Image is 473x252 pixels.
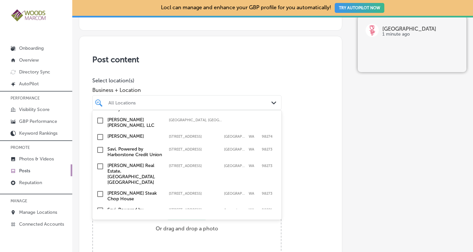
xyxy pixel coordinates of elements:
[19,119,57,124] p: GBP Performance
[19,57,39,63] p: Overview
[107,117,162,128] label: Woods MarCom, LLC
[366,24,379,37] img: logo
[19,130,57,136] p: Keyword Rankings
[224,208,245,212] label: Anacortes
[262,147,272,152] label: 98273
[92,55,329,64] h3: Post content
[19,168,30,174] p: Posts
[224,191,245,196] label: Mount Vernon
[19,221,64,227] p: Connected Accounts
[262,191,272,196] label: 98273
[19,81,39,87] p: AutoPilot
[382,26,459,32] p: [GEOGRAPHIC_DATA]
[224,134,245,139] label: Mount Vernon
[169,118,224,122] label: Skagit County, WA, USA | Whatcom County, WA, USA | Snohomish County, WA, USA
[19,156,54,162] p: Photos & Videos
[262,134,273,139] label: 98274
[249,208,259,212] label: WA
[108,100,272,105] div: All Locations
[262,208,272,212] label: 98221
[224,147,245,152] label: Mount Vernon
[19,180,42,185] p: Reputation
[107,190,162,202] label: Max Dale's Steak Chop House
[169,164,221,168] label: 1030 E. College Way Mount Vernon, WA
[19,45,44,51] p: Onboarding
[92,87,282,93] span: Business + Location
[335,3,384,13] button: TRY AUTOPILOT NOW
[249,147,259,152] label: WA
[169,134,221,139] label: 111 S 12th St; Suite A
[92,77,282,84] p: Select location(s)
[19,210,57,215] p: Manage Locations
[153,206,221,235] label: Or drag and drop a photo
[19,69,50,75] p: Directory Sync
[19,107,50,112] p: Visibility Score
[249,164,259,168] label: WA
[249,134,259,139] label: WA
[169,147,221,152] label: 1725 E College Way
[249,191,259,196] label: WA
[107,133,162,139] label: Chinn GYN
[11,9,47,22] img: 4a29b66a-e5ec-43cd-850c-b989ed1601aaLogo_Horizontal_BerryOlive_1000.jpg
[262,164,272,168] label: 98273
[224,164,245,168] label: Mount Vernon
[107,163,162,185] label: Danielle Martin Windermere Real Estate, Mount Vernon, WA
[382,32,459,37] p: 1 minute ago
[169,208,221,212] label: 908 30th Street
[107,207,162,218] label: Savi, Powered by Harborstone Credit Union
[107,146,162,157] label: Savi, Powered by Harborstone Credit Union
[169,191,221,196] label: 2030 Riverside Drive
